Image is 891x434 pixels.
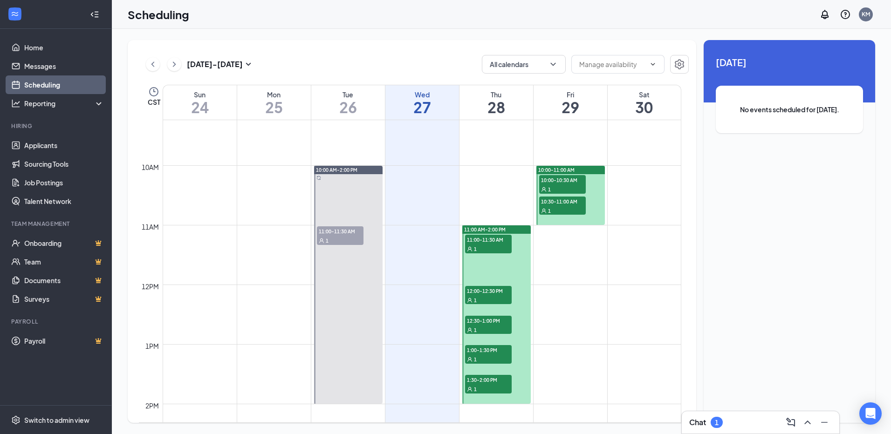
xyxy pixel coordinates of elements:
[474,356,477,363] span: 1
[140,162,161,172] div: 10am
[11,318,102,325] div: Payroll
[689,417,706,427] h3: Chat
[465,316,512,325] span: 12:30-1:00 PM
[24,173,104,192] a: Job Postings
[243,59,254,70] svg: SmallChevronDown
[311,99,385,115] h1: 26
[541,208,547,214] svg: User
[144,341,161,351] div: 1pm
[163,85,237,120] a: August 24, 2025
[385,99,459,115] h1: 27
[800,415,815,430] button: ChevronUp
[467,357,473,362] svg: User
[237,85,311,120] a: August 25, 2025
[24,38,104,57] a: Home
[474,246,477,252] span: 1
[649,61,657,68] svg: ChevronDown
[467,327,473,333] svg: User
[146,57,160,71] button: ChevronLeft
[24,415,89,425] div: Switch to admin view
[317,226,363,236] span: 11:00-11:30 AM
[534,99,607,115] h1: 29
[670,55,689,74] button: Settings
[802,417,813,428] svg: ChevronUp
[24,290,104,308] a: SurveysCrown
[311,85,385,120] a: August 26, 2025
[24,57,104,75] a: Messages
[311,90,385,99] div: Tue
[541,187,547,192] svg: User
[465,235,512,244] span: 11:00-11:30 AM
[163,99,237,115] h1: 24
[24,155,104,173] a: Sourcing Tools
[785,417,796,428] svg: ComposeMessage
[819,9,830,20] svg: Notifications
[474,297,477,304] span: 1
[326,237,329,244] span: 1
[11,415,21,425] svg: Settings
[167,57,181,71] button: ChevronRight
[819,417,830,428] svg: Minimize
[534,85,607,120] a: August 29, 2025
[385,85,459,120] a: August 27, 2025
[140,281,161,292] div: 12pm
[715,419,719,427] div: 1
[548,60,558,69] svg: ChevronDown
[24,192,104,210] a: Talent Network
[148,97,160,107] span: CST
[237,99,311,115] h1: 25
[170,59,179,70] svg: ChevronRight
[140,222,161,232] div: 11am
[579,59,645,69] input: Manage availability
[467,298,473,303] svg: User
[482,55,566,74] button: All calendarsChevronDown
[465,286,512,295] span: 12:00-12:30 PM
[319,238,324,244] svg: User
[608,85,681,120] a: August 30, 2025
[24,75,104,94] a: Scheduling
[187,59,243,69] h3: [DATE] - [DATE]
[24,252,104,271] a: TeamCrown
[148,86,159,97] svg: Clock
[862,10,870,18] div: KM
[24,136,104,155] a: Applicants
[464,226,506,233] span: 11:00 AM-2:00 PM
[11,122,102,130] div: Hiring
[163,90,237,99] div: Sun
[316,167,357,173] span: 10:00 AM-2:00 PM
[474,327,477,333] span: 1
[148,59,158,70] svg: ChevronLeft
[459,85,533,120] a: August 28, 2025
[316,176,321,180] svg: Sync
[474,386,477,393] span: 1
[859,402,882,425] div: Open Intercom Messenger
[539,197,586,206] span: 10:30-11:00 AM
[24,332,104,350] a: PayrollCrown
[237,90,311,99] div: Mon
[467,387,473,392] svg: User
[840,9,851,20] svg: QuestionInfo
[11,99,21,108] svg: Analysis
[385,90,459,99] div: Wed
[534,90,607,99] div: Fri
[817,415,832,430] button: Minimize
[465,345,512,354] span: 1:00-1:30 PM
[144,400,161,411] div: 2pm
[608,99,681,115] h1: 30
[548,186,551,193] span: 1
[90,10,99,19] svg: Collapse
[716,55,863,69] span: [DATE]
[465,375,512,384] span: 1:30-2:00 PM
[674,59,685,70] svg: Settings
[10,9,20,19] svg: WorkstreamLogo
[548,208,551,214] span: 1
[24,271,104,290] a: DocumentsCrown
[608,90,681,99] div: Sat
[459,99,533,115] h1: 28
[459,90,533,99] div: Thu
[128,7,189,22] h1: Scheduling
[467,246,473,252] svg: User
[24,99,104,108] div: Reporting
[783,415,798,430] button: ComposeMessage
